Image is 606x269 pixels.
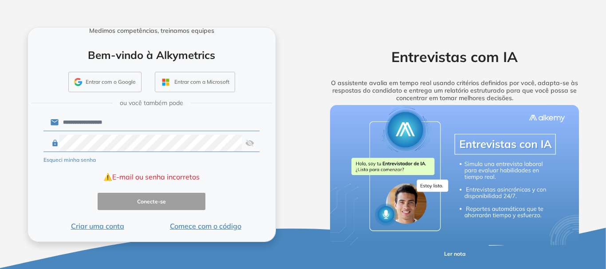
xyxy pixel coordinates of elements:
img: asd [245,135,254,152]
font: Comece com o código [170,222,241,230]
iframe: Widget de bate-papo [562,226,606,269]
font: Esqueci minha senha [43,156,96,163]
font: Medimos competências, treinamos equipes [89,27,214,35]
font: O assistente avalia em tempo real usando critérios definidos por você, adapta-se às respostas do ... [331,79,578,102]
button: Comece com o código [151,221,260,231]
button: Ler nota [420,245,489,262]
button: Esqueci minha senha [43,156,96,164]
button: Entrar com o Google [68,72,142,92]
button: Conecte-se [98,193,206,210]
font: Entrar com o Google [86,78,136,85]
button: Entrar com a Microsoft [155,72,235,92]
font: Entrevistas com IA [391,48,518,66]
font: ou você também pode [120,99,183,107]
button: Criar uma conta [43,221,152,231]
font: Bem-vindo à Alkymetrics [88,48,215,62]
font: Ler nota [444,250,465,257]
font: Conecte-se [137,198,166,205]
font: Entrar com a Microsoft [174,78,229,85]
font: Criar uma conta [71,222,124,230]
font: ⚠️ [103,172,112,181]
font: E-mail ou senha incorretos [112,172,200,181]
img: img-mais-informações [330,105,579,245]
img: ÍCONE_GMAIL [74,78,82,86]
img: ÍCONE_OUTLOOK [161,77,171,87]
